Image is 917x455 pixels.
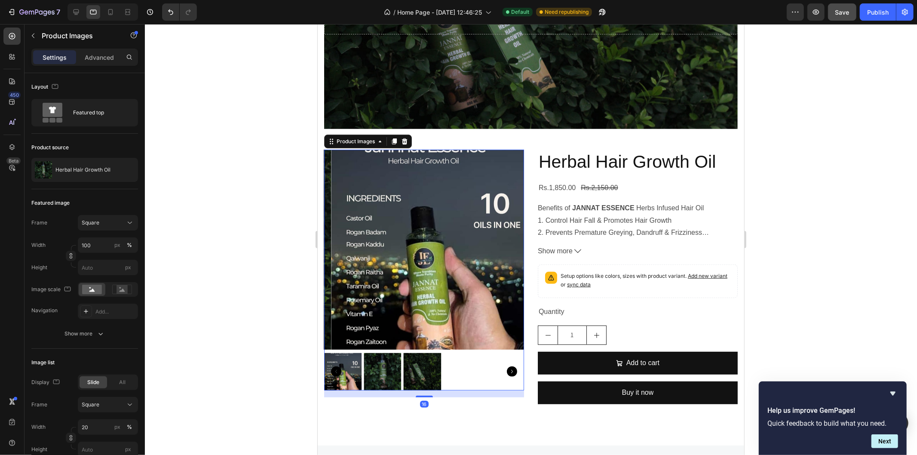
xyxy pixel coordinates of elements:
[6,157,21,164] div: Beta
[31,144,69,151] div: Product source
[221,302,240,320] button: decrement
[511,8,529,16] span: Default
[78,260,138,275] input: px
[87,378,99,386] span: Slide
[55,167,110,173] p: Herbal Hair Growth Oil
[127,423,132,431] div: %
[860,3,896,21] button: Publish
[85,53,114,62] p: Advanced
[162,3,197,21] div: Undo/Redo
[31,199,70,207] div: Featured image
[31,401,47,409] label: Frame
[125,446,131,452] span: px
[78,397,138,412] button: Square
[871,434,898,448] button: Next question
[767,388,898,448] div: Help us improve GemPages!
[56,7,60,17] p: 7
[78,215,138,231] button: Square
[114,241,120,249] div: px
[31,307,58,314] div: Navigation
[65,329,105,338] div: Show more
[31,241,46,249] label: Width
[112,422,123,432] button: %
[31,81,60,93] div: Layout
[120,378,126,386] span: All
[31,359,55,366] div: Image list
[220,328,420,350] button: Add to cart
[220,221,255,234] span: Show more
[8,92,21,98] div: 450
[269,302,288,320] button: increment
[220,221,420,234] button: Show more
[767,406,898,416] h2: Help us improve GemPages!
[220,281,420,295] div: Quantity
[42,31,115,41] p: Product Images
[31,264,47,271] label: Height
[304,363,336,375] div: Buy it now
[888,388,898,399] button: Hide survey
[35,161,52,178] img: product feature img
[767,419,898,427] p: Quick feedback to build what you need.
[43,53,67,62] p: Settings
[220,193,354,200] span: 1. Control Hair Fall & Promotes Hair Growth
[397,8,482,17] span: Home Page - [DATE] 12:46:25
[3,3,64,21] button: 7
[78,237,138,253] input: px%
[31,284,73,295] div: Image scale
[125,264,131,271] span: px
[95,308,136,316] div: Add...
[393,8,396,17] span: /
[309,333,342,345] div: Add to cart
[31,219,47,227] label: Frame
[370,249,410,255] span: Add new variant
[82,401,99,409] span: Square
[78,419,138,435] input: px%
[545,8,589,16] span: Need republishing
[240,302,269,320] input: quantity
[82,219,99,227] span: Square
[867,8,889,17] div: Publish
[318,24,744,455] iframe: Design area
[31,446,47,453] label: Height
[127,241,132,249] div: %
[243,248,413,265] p: Setup options like colors, sizes with product variant.
[249,257,273,264] span: sync data
[124,422,135,432] button: px
[31,326,138,341] button: Show more
[835,9,850,16] span: Save
[220,205,384,212] span: 2. Prevents Premature Greying, Dandruff & Frizziness
[112,240,123,250] button: %
[124,240,135,250] button: px
[828,3,856,21] button: Save
[73,103,126,123] div: Featured top
[31,377,61,388] div: Display
[220,357,420,380] button: Buy it now
[114,423,120,431] div: px
[243,257,273,264] span: or
[31,423,46,431] label: Width
[319,180,386,188] span: Herbs Infused Hair Oil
